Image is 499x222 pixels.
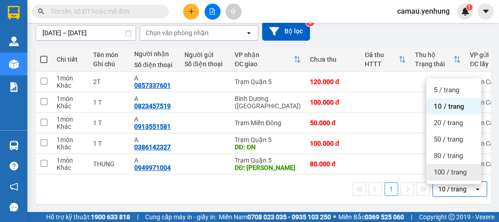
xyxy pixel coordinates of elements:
div: A [134,74,175,82]
img: solution-icon [9,82,19,92]
div: Chi tiết [57,56,84,63]
div: 100.000 đ [310,140,356,147]
button: plus [183,4,199,20]
div: 2T [93,78,125,85]
div: Khác [57,82,84,89]
div: Khác [57,102,84,110]
th: Toggle SortBy [230,48,305,72]
span: camau.yenhung [390,5,457,17]
span: Miền Nam [219,212,331,222]
div: 0823457519 [134,102,171,110]
span: message [10,203,18,211]
span: notification [10,182,18,191]
span: 100 / trang [434,168,467,177]
img: warehouse-icon [9,37,19,46]
div: Khác [57,123,84,130]
span: plus [188,8,194,15]
span: 10 / trang [434,102,464,111]
div: 1 món [57,74,84,82]
img: icon-new-feature [461,7,469,16]
img: warehouse-icon [9,59,19,69]
div: Trạm Quận 5 [235,78,301,85]
div: Trạm Quận 5 [235,136,301,143]
div: Khác [57,143,84,151]
div: Trạm Quận 5 [235,157,301,164]
div: 1 món [57,95,84,102]
img: warehouse-icon [9,141,19,150]
ul: Menu [426,78,481,184]
div: DĐ: ĐN [235,143,301,151]
button: Bộ lọc [262,22,310,41]
div: Tên món [93,51,125,58]
div: Người gửi [184,51,226,58]
div: Chọn văn phòng nhận [146,28,209,37]
div: Thu hộ [415,51,453,58]
sup: 1 [466,4,473,11]
div: Bình Dương ([GEOGRAPHIC_DATA]) [235,95,301,110]
div: 10 / trang [438,185,467,194]
div: Đã thu [365,51,399,58]
span: 80 / trang [434,151,463,160]
div: 50.000 đ [310,119,356,127]
span: ⚪️ [333,215,336,219]
div: 0913551581 [134,123,171,130]
input: Select a date range. [36,26,136,40]
span: search [38,8,44,15]
div: Chưa thu [310,56,356,63]
div: A [134,136,175,143]
div: A [134,95,175,102]
div: 1 món [57,136,84,143]
span: aim [230,8,236,15]
div: 0386142327 [134,143,171,151]
div: 120.000 đ [310,78,356,85]
div: HTTT [365,60,399,68]
div: 1 T [93,140,125,147]
button: aim [226,4,242,20]
span: copyright [448,214,455,220]
strong: 0369 525 060 [365,213,404,221]
img: logo-vxr [8,6,20,20]
span: | [411,212,412,222]
svg: open [245,29,252,37]
div: Người nhận [134,50,175,58]
span: Hỗ trợ kỹ thuật: [46,212,130,222]
span: 20 / trang [434,118,463,127]
span: question-circle [10,162,18,170]
div: Số điện thoại [184,60,226,68]
span: Miền Bắc [338,212,404,222]
button: file-add [205,4,221,20]
span: 1 [467,4,471,11]
div: THUNG [93,160,125,168]
div: 1 T [93,99,125,106]
div: Trạng thái [415,60,453,68]
strong: 1900 633 818 [91,213,130,221]
span: | [137,212,138,222]
div: Trạm Miền Đông [235,119,301,127]
strong: 0708 023 035 - 0935 103 250 [247,213,331,221]
div: ĐC giao [235,60,294,68]
input: Tìm tên, số ĐT hoặc mã đơn [50,6,158,16]
div: Khác [57,164,84,171]
span: caret-down [482,7,490,16]
div: 80.000 đ [310,160,356,168]
button: 1 [384,182,398,196]
th: Toggle SortBy [410,48,465,72]
span: 50 / trang [434,135,463,144]
div: 1 T [93,119,125,127]
div: Số điện thoại [134,61,175,69]
div: VP nhận [235,51,294,58]
div: 0949971004 [134,164,171,171]
div: 1 món [57,116,84,123]
div: DĐ: linh xuân [235,164,301,171]
div: 100.000 đ [310,99,356,106]
svg: open [474,185,481,193]
div: 0857337601 [134,82,171,89]
span: Cung cấp máy in - giấy in: [145,212,216,222]
span: file-add [209,8,215,15]
div: A [134,116,175,123]
span: 5 / trang [434,85,459,95]
div: Ghi chú [93,60,125,68]
div: 1 món [57,157,84,164]
button: caret-down [478,4,494,20]
th: Toggle SortBy [360,48,410,72]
